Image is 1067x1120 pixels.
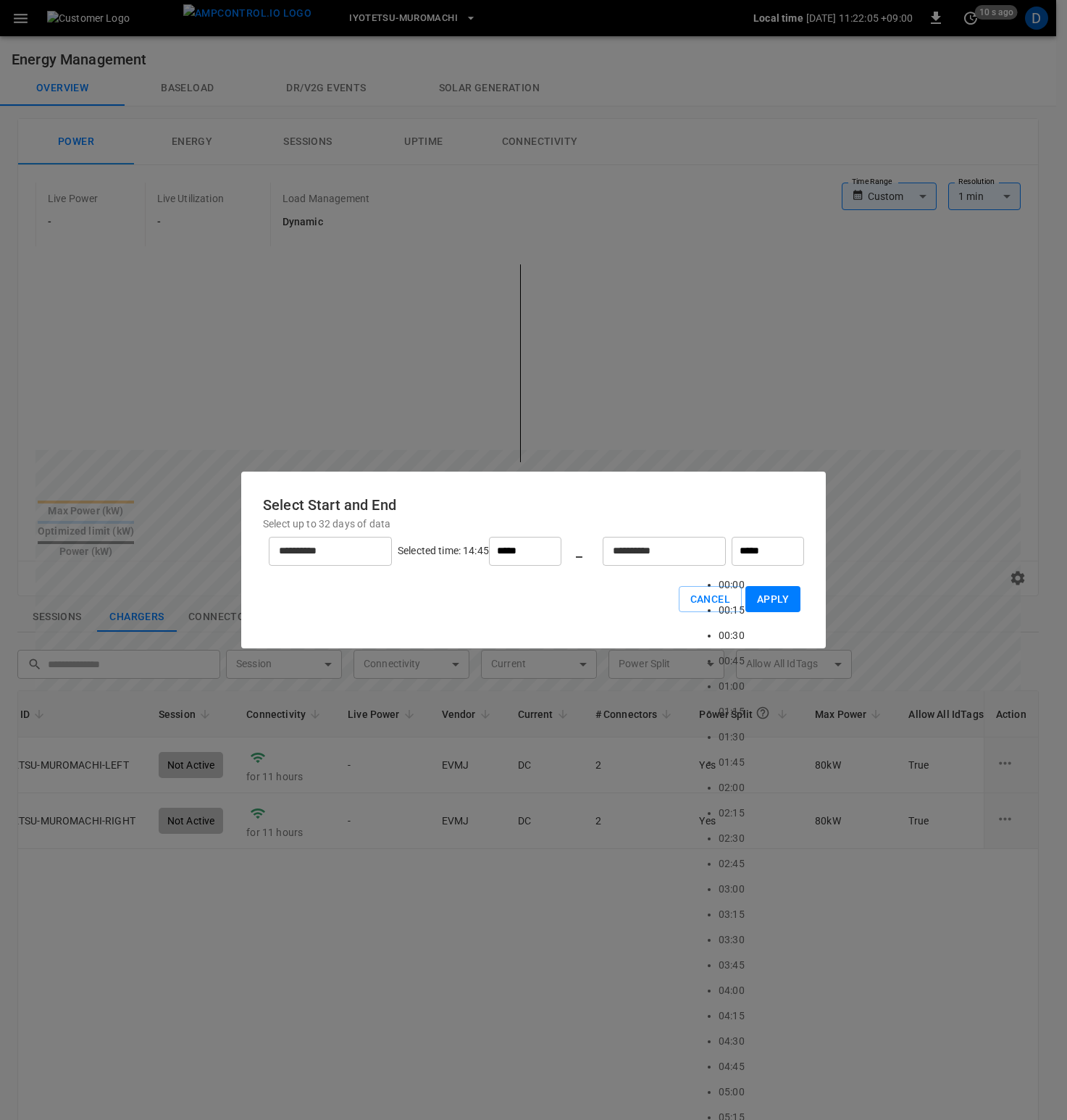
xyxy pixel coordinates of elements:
[745,586,800,613] button: Apply
[719,801,745,826] li: 02:15
[719,927,745,953] li: 03:30
[679,586,742,613] button: Cancel
[719,775,745,801] li: 02:00
[263,493,804,517] h6: Select Start and End
[719,572,745,598] li: 00:00
[719,953,745,978] li: 03:45
[719,724,745,750] li: 01:30
[719,1079,745,1105] li: 05:00
[719,648,745,674] li: 00:45
[719,826,745,851] li: 02:30
[576,540,582,563] h6: _
[719,1003,745,1029] li: 04:15
[398,544,489,556] span: Selected time: 14:45
[719,851,745,877] li: 02:45
[719,623,745,648] li: 00:30
[719,750,745,775] li: 01:45
[719,674,745,699] li: 01:00
[719,978,745,1003] li: 04:00
[719,1029,745,1054] li: 04:30
[719,877,745,902] li: 03:00
[719,902,745,927] li: 03:15
[719,699,745,724] li: 01:15
[719,1054,745,1079] li: 04:45
[263,517,804,531] p: Select up to 32 days of data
